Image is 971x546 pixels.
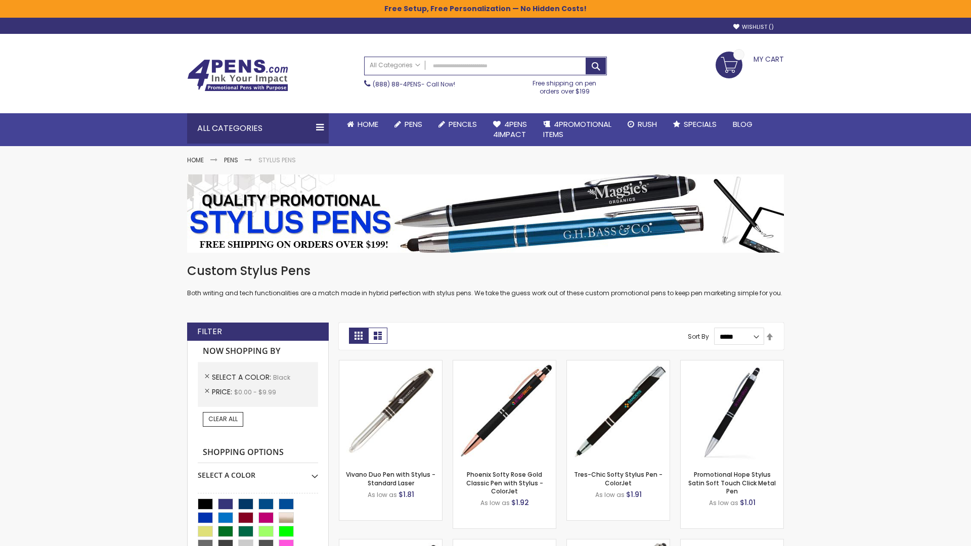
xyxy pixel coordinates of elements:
[187,59,288,92] img: 4Pens Custom Pens and Promotional Products
[567,360,670,369] a: Tres-Chic Softy Stylus Pen - ColorJet-Black
[187,156,204,164] a: Home
[346,470,435,487] a: Vivano Duo Pen with Stylus - Standard Laser
[198,341,318,362] strong: Now Shopping by
[453,360,556,369] a: Phoenix Softy Rose Gold Classic Pen with Stylus - ColorJet-Black
[626,489,642,499] span: $1.91
[187,263,784,279] h1: Custom Stylus Pens
[208,415,238,423] span: Clear All
[535,113,620,146] a: 4PROMOTIONALITEMS
[511,497,529,508] span: $1.92
[453,360,556,463] img: Phoenix Softy Rose Gold Classic Pen with Stylus - ColorJet-Black
[567,360,670,463] img: Tres-Chic Softy Stylus Pen - ColorJet-Black
[212,387,234,397] span: Price
[466,470,543,495] a: Phoenix Softy Rose Gold Classic Pen with Stylus - ColorJet
[368,490,397,499] span: As low as
[197,326,222,337] strong: Filter
[386,113,430,135] a: Pens
[574,470,663,487] a: Tres-Chic Softy Stylus Pen - ColorJet
[187,174,784,253] img: Stylus Pens
[684,119,717,129] span: Specials
[449,119,477,129] span: Pencils
[620,113,665,135] a: Rush
[203,412,243,426] a: Clear All
[198,442,318,464] strong: Shopping Options
[733,119,753,129] span: Blog
[349,328,368,344] strong: Grid
[595,490,625,499] span: As low as
[485,113,535,146] a: 4Pens4impact
[339,360,442,463] img: Vivano Duo Pen with Stylus - Standard Laser-Black
[665,113,725,135] a: Specials
[688,332,709,341] label: Sort By
[480,498,510,507] span: As low as
[339,360,442,369] a: Vivano Duo Pen with Stylus - Standard Laser-Black
[638,119,657,129] span: Rush
[358,119,378,129] span: Home
[399,489,414,499] span: $1.81
[339,113,386,135] a: Home
[725,113,761,135] a: Blog
[681,360,783,463] img: Promotional Hope Stylus Satin Soft Touch Click Metal Pen-Black
[224,156,238,164] a: Pens
[430,113,485,135] a: Pencils
[709,498,738,507] span: As low as
[522,75,607,96] div: Free shipping on pen orders over $199
[405,119,422,129] span: Pens
[370,61,420,69] span: All Categories
[681,360,783,369] a: Promotional Hope Stylus Satin Soft Touch Click Metal Pen-Black
[187,113,329,144] div: All Categories
[187,263,784,298] div: Both writing and tech functionalities are a match made in hybrid perfection with stylus pens. We ...
[373,80,421,88] a: (888) 88-4PENS
[373,80,455,88] span: - Call Now!
[212,372,273,382] span: Select A Color
[198,463,318,480] div: Select A Color
[740,497,756,508] span: $1.01
[365,57,425,74] a: All Categories
[543,119,611,140] span: 4PROMOTIONAL ITEMS
[493,119,527,140] span: 4Pens 4impact
[733,23,774,31] a: Wishlist
[258,156,296,164] strong: Stylus Pens
[234,388,276,396] span: $0.00 - $9.99
[273,373,290,382] span: Black
[688,470,776,495] a: Promotional Hope Stylus Satin Soft Touch Click Metal Pen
